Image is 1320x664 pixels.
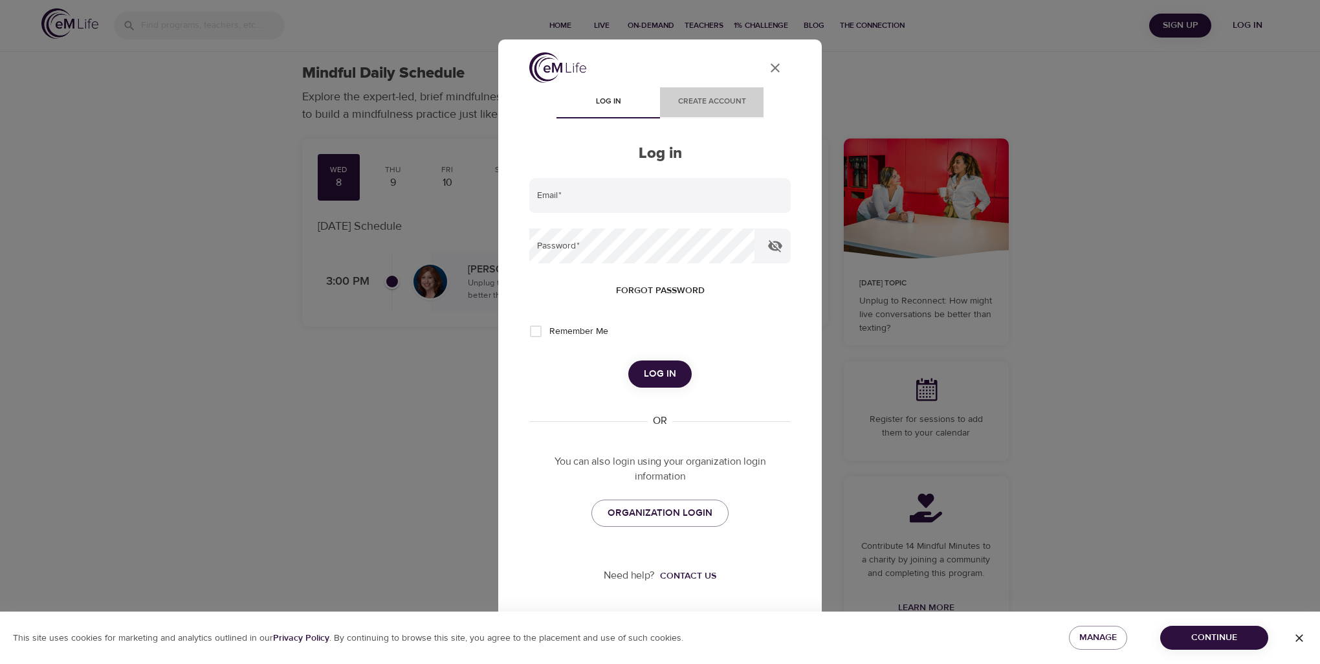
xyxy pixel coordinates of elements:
[273,632,329,644] b: Privacy Policy
[591,500,729,527] a: ORGANIZATION LOGIN
[655,570,716,582] a: Contact us
[564,95,652,109] span: Log in
[668,95,756,109] span: Create account
[628,360,692,388] button: Log in
[529,454,791,484] p: You can also login using your organization login information
[529,87,791,118] div: disabled tabs example
[644,366,676,382] span: Log in
[529,52,586,83] img: logo
[611,279,710,303] button: Forgot password
[604,568,655,583] p: Need help?
[1171,630,1258,646] span: Continue
[648,414,672,428] div: OR
[660,570,716,582] div: Contact us
[608,505,712,522] span: ORGANIZATION LOGIN
[1079,630,1117,646] span: Manage
[616,283,705,299] span: Forgot password
[760,52,791,83] button: close
[549,325,608,338] span: Remember Me
[529,144,791,163] h2: Log in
